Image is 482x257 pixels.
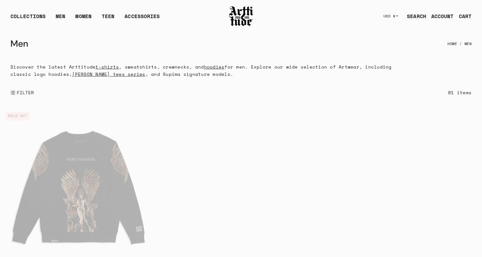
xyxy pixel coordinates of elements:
img: Arttitude [228,5,254,27]
ul: Main navigation [5,12,165,25]
a: [PERSON_NAME] tees series [72,71,145,77]
a: hoodies [204,63,225,70]
li: Men [457,37,472,51]
p: Discover the latest Arttitude , sweatshirts, crewnecks, and for men. Explore our wide selection o... [10,63,396,78]
a: MEN [56,12,65,25]
a: TEEN [102,12,114,25]
a: Open cart [454,10,472,23]
div: COLLECTIONS [10,12,46,25]
a: SEARCH [402,10,426,23]
a: Home [447,37,457,51]
h1: Men [10,36,28,51]
a: t-shirts [95,63,119,70]
div: ACCESSORIES [125,12,160,25]
span: USD $ [383,14,395,19]
button: USD $ [380,9,402,23]
a: WOMEN [75,12,92,25]
span: Sold out [5,112,29,121]
button: Show filters [10,86,34,100]
span: FILTER [16,89,34,96]
div: CART [459,12,472,20]
a: ACCOUNT [426,10,454,23]
div: 81 items [448,89,472,96]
